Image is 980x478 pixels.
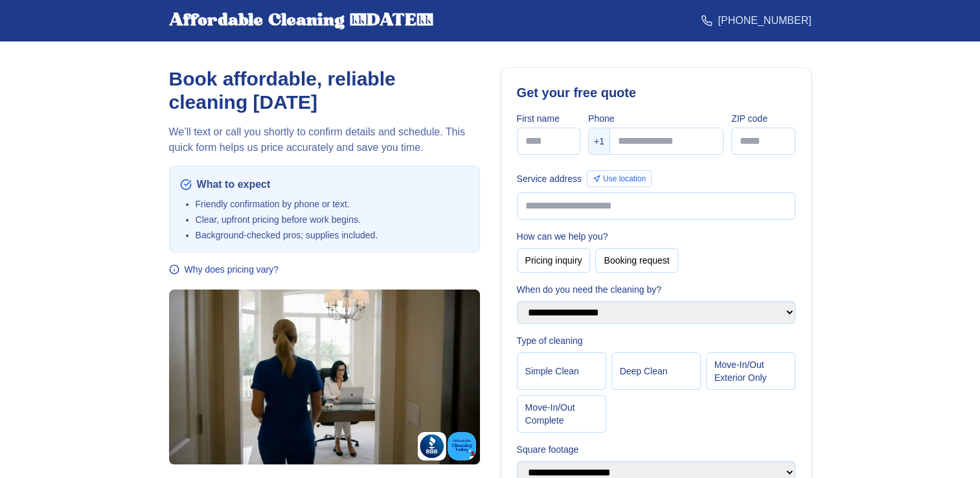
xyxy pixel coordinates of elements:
[706,352,795,390] button: Move‑In/Out Exterior Only
[169,67,480,114] h1: Book affordable, reliable cleaning [DATE]
[587,170,652,187] button: Use location
[197,177,271,192] span: What to expect
[589,128,610,154] div: +1
[196,198,469,211] li: Friendly confirmation by phone or text.
[517,112,581,125] label: First name
[517,248,591,273] button: Pricing inquiry
[517,352,606,390] button: Simple Clean
[196,229,469,242] li: Background‑checked pros; supplies included.
[517,230,795,243] label: How can we help you?
[517,84,795,102] h2: Get your free quote
[588,112,724,125] label: Phone
[169,263,279,276] button: Why does pricing vary?
[517,283,795,296] label: When do you need the cleaning by?
[517,443,795,456] label: Square footage
[701,13,811,28] a: [PHONE_NUMBER]
[517,395,606,433] button: Move‑In/Out Complete
[611,352,701,390] button: Deep Clean
[517,334,795,347] label: Type of cleaning
[595,248,678,273] button: Booking request
[169,10,433,31] div: Affordable Cleaning [DATE]
[196,213,469,226] li: Clear, upfront pricing before work begins.
[169,124,480,155] p: We’ll text or call you shortly to confirm details and schedule. This quick form helps us price ac...
[731,112,795,125] label: ZIP code
[517,172,582,185] label: Service address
